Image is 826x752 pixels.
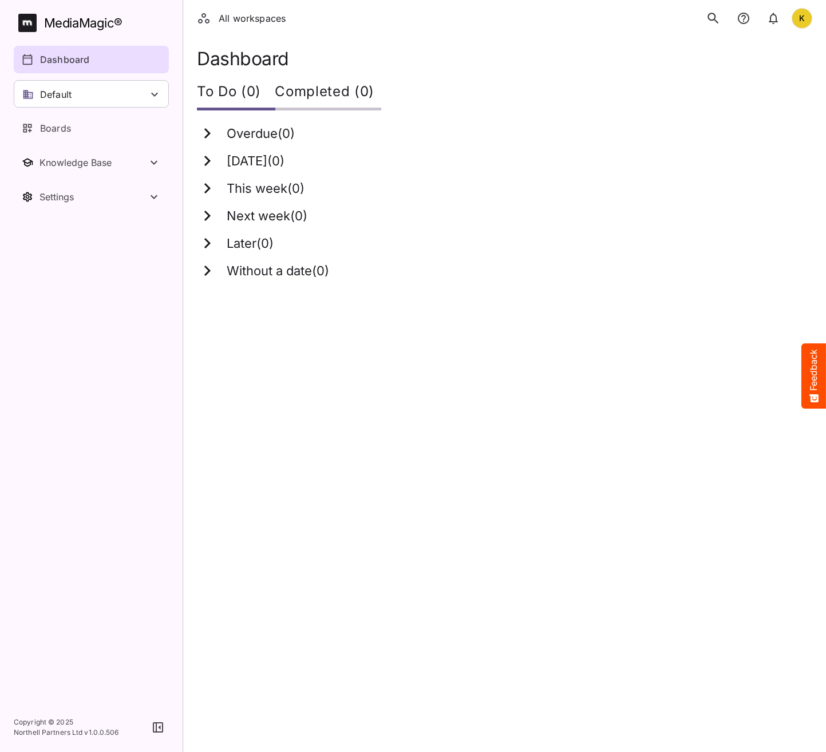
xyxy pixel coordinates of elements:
[227,126,295,141] h3: Overdue ( 0 )
[40,121,71,135] p: Boards
[44,14,122,33] div: MediaMagic ®
[40,88,72,101] p: Default
[701,6,725,30] button: search
[227,181,305,196] h3: This week ( 0 )
[227,154,284,169] h3: [DATE] ( 0 )
[732,6,755,30] button: notifications
[227,209,307,224] h3: Next week ( 0 )
[14,46,169,73] a: Dashboard
[14,727,119,738] p: Northell Partners Ltd v 1.0.0.506
[14,183,169,211] nav: Settings
[197,76,275,110] div: To Do (0)
[14,717,119,727] p: Copyright © 2025
[227,264,329,279] h3: Without a date ( 0 )
[762,6,785,30] button: notifications
[39,191,147,203] div: Settings
[197,48,812,69] h1: Dashboard
[14,114,169,142] a: Boards
[792,8,812,29] div: K
[801,343,826,409] button: Feedback
[227,236,274,251] h3: Later ( 0 )
[14,183,169,211] button: Toggle Settings
[18,14,169,32] a: MediaMagic®
[40,53,89,66] p: Dashboard
[39,157,147,168] div: Knowledge Base
[14,149,169,176] nav: Knowledge Base
[14,149,169,176] button: Toggle Knowledge Base
[275,76,381,110] div: Completed (0)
